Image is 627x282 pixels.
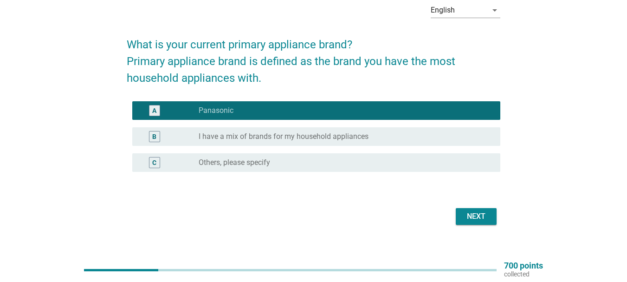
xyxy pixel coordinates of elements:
div: English [431,6,455,14]
p: 700 points [504,262,543,270]
label: I have a mix of brands for my household appliances [199,132,368,141]
div: A [152,106,156,116]
label: Panasonic [199,106,233,115]
button: Next [456,208,497,225]
p: collected [504,270,543,278]
div: Next [463,211,489,222]
div: B [152,132,156,142]
h2: What is your current primary appliance brand? Primary appliance brand is defined as the brand you... [127,27,500,86]
i: arrow_drop_down [489,5,500,16]
div: C [152,158,156,168]
label: Others, please specify [199,158,270,167]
